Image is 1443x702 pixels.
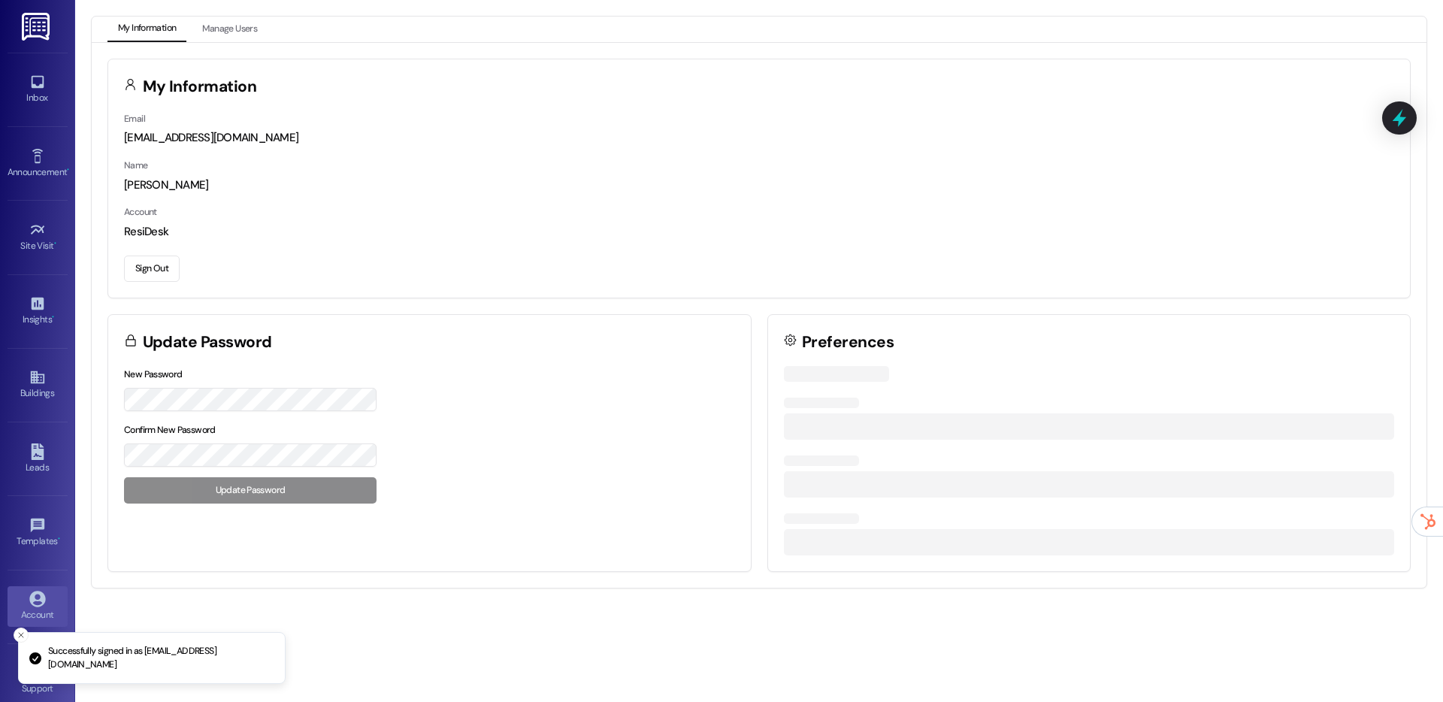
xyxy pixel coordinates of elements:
[52,312,54,322] span: •
[124,424,216,436] label: Confirm New Password
[802,334,894,350] h3: Preferences
[124,224,1394,240] div: ResiDesk
[8,365,68,405] a: Buildings
[48,645,273,671] p: Successfully signed in as [EMAIL_ADDRESS][DOMAIN_NAME]
[124,177,1394,193] div: [PERSON_NAME]
[124,130,1394,146] div: [EMAIL_ADDRESS][DOMAIN_NAME]
[14,628,29,643] button: Close toast
[124,256,180,282] button: Sign Out
[8,439,68,480] a: Leads
[143,334,272,350] h3: Update Password
[8,69,68,110] a: Inbox
[8,291,68,331] a: Insights •
[8,586,68,627] a: Account
[107,17,186,42] button: My Information
[8,660,68,700] a: Support
[192,17,268,42] button: Manage Users
[143,79,257,95] h3: My Information
[58,534,60,544] span: •
[8,513,68,553] a: Templates •
[124,368,183,380] label: New Password
[67,165,69,175] span: •
[8,217,68,258] a: Site Visit •
[124,159,148,171] label: Name
[22,13,53,41] img: ResiDesk Logo
[54,238,56,249] span: •
[124,113,145,125] label: Email
[124,206,157,218] label: Account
